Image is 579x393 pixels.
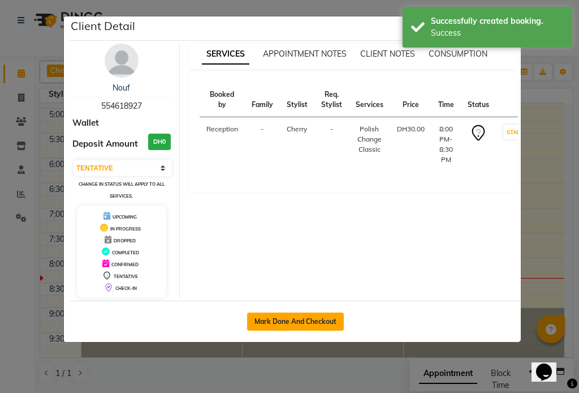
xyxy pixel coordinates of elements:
span: IN PROGRESS [110,226,141,232]
td: - [245,117,280,172]
span: Wallet [72,117,99,130]
span: Cherry [287,125,307,133]
th: Status [461,83,496,117]
small: Change in status will apply to all services. [79,181,165,199]
span: CHECK-IN [115,285,137,291]
div: Successfully created booking. [431,15,564,27]
span: UPCOMING [113,214,137,220]
span: COMPLETED [112,250,139,255]
td: Reception [200,117,245,172]
span: SERVICES [202,44,249,65]
th: Booked by [200,83,245,117]
span: CONSUMPTION [429,49,487,59]
th: Price [390,83,431,117]
div: DH30.00 [397,124,425,134]
div: Success [431,27,564,39]
div: Polish Change Classic [356,124,383,155]
h3: DH0 [148,134,171,150]
td: 8:00 PM-8:30 PM [431,117,461,172]
span: CLIENT NOTES [360,49,415,59]
span: DROPPED [114,238,136,244]
th: Time [431,83,461,117]
span: Deposit Amount [72,138,138,151]
span: CONFIRMED [111,262,139,267]
span: 554618927 [101,101,142,111]
th: Family [245,83,280,117]
th: Req. Stylist [314,83,349,117]
img: avatar [105,44,139,78]
th: Services [349,83,390,117]
td: - [314,117,349,172]
span: TENTATIVE [114,274,138,279]
th: Stylist [280,83,314,117]
h5: Client Detail [71,18,135,35]
button: START [504,125,527,139]
a: Nouf [113,83,130,93]
iframe: chat widget [532,348,568,382]
button: Mark Done And Checkout [247,313,344,331]
span: APPOINTMENT NOTES [263,49,347,59]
